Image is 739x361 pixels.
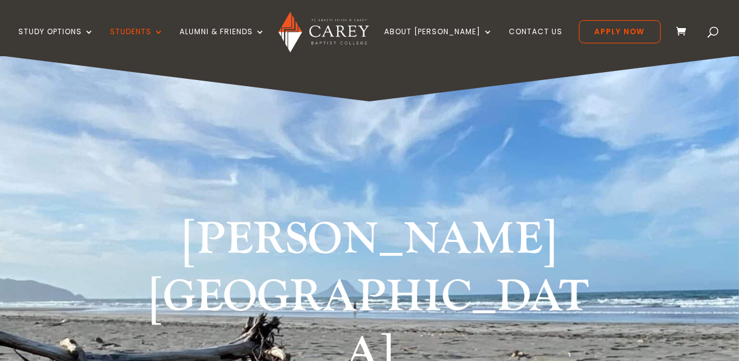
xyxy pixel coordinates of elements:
a: Alumni & Friends [180,27,265,56]
a: Students [110,27,164,56]
img: Carey Baptist College [278,12,368,53]
a: Study Options [18,27,94,56]
a: Apply Now [579,20,661,43]
a: About [PERSON_NAME] [385,27,493,56]
a: Contact Us [509,27,563,56]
